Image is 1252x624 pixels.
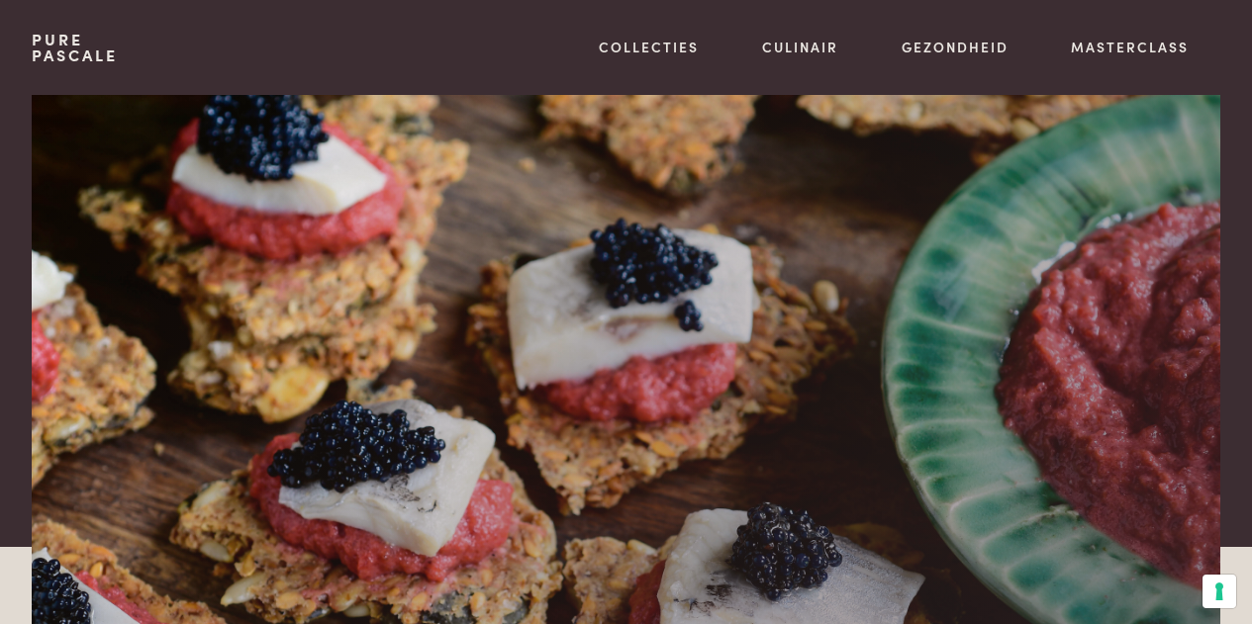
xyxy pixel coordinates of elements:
[599,37,699,57] a: Collecties
[1071,37,1189,57] a: Masterclass
[32,32,118,63] a: PurePascale
[1203,575,1236,608] button: Uw voorkeuren voor toestemming voor trackingtechnologieën
[902,37,1009,57] a: Gezondheid
[762,37,838,57] a: Culinair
